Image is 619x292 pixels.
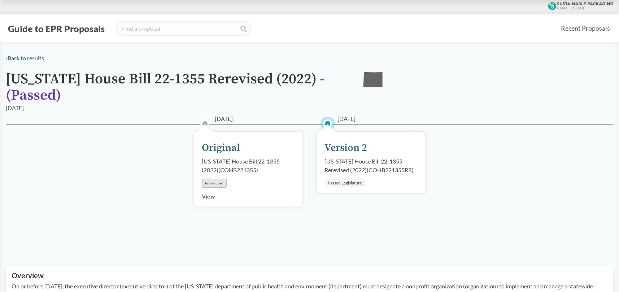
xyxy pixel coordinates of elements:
[6,104,24,112] div: [DATE]
[202,140,240,156] div: Original
[325,140,367,156] div: Version 2
[6,71,352,104] h1: [US_STATE] House Bill 22-1355 Rerevised (2022)
[202,193,215,200] a: View
[12,271,607,280] h2: Overview
[6,23,107,34] button: Guide to EPR Proposals
[325,179,366,187] div: Passed Legislature
[202,179,227,188] div: Introduced
[325,157,417,174] div: [US_STATE] House Bill 22-1355 Rerevised (2022) ( COHB221355RR )
[6,70,324,104] span: - ( Passed )
[6,55,44,61] a: ‹Back to results
[116,21,251,36] input: Find a proposal
[202,157,295,174] div: [US_STATE] House Bill 22-1355 (2022) ( COHB221355 )
[215,114,233,123] span: [DATE]
[338,114,356,123] span: [DATE]
[558,20,613,36] a: Recent Proposals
